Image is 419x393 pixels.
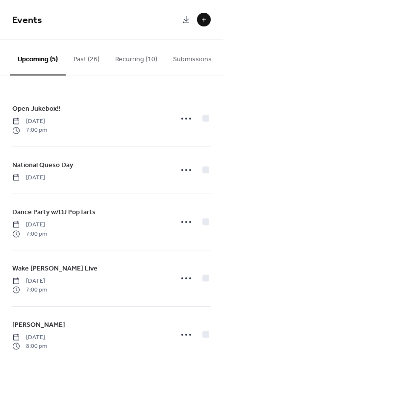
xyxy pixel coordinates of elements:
[12,117,47,126] span: [DATE]
[12,276,47,285] span: [DATE]
[12,160,73,170] span: National Queso Day
[12,207,96,218] span: Dance Party w/DJ PopTarts
[12,263,98,274] a: Wake [PERSON_NAME] Live
[12,104,61,114] span: Open Jukebox!!
[107,40,165,74] button: Recurring (10)
[12,206,96,218] a: Dance Party w/DJ PopTarts
[12,333,47,342] span: [DATE]
[12,11,42,30] span: Events
[66,40,107,74] button: Past (26)
[12,319,65,330] a: [PERSON_NAME]
[12,263,98,273] span: Wake [PERSON_NAME] Live
[12,159,73,171] a: National Queso Day
[12,173,45,182] span: [DATE]
[12,221,47,229] span: [DATE]
[12,103,61,114] a: Open Jukebox!!
[12,126,47,135] span: 7:00 pm
[12,342,47,351] span: 8:00 pm
[12,229,47,238] span: 7:00 pm
[10,40,66,75] button: Upcoming (5)
[12,286,47,295] span: 7:00 pm
[165,40,220,74] button: Submissions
